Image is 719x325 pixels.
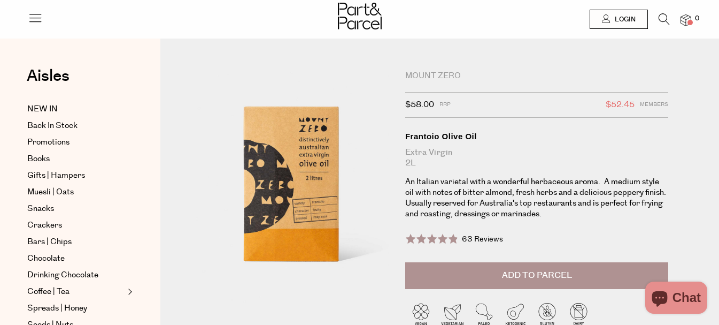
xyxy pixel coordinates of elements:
[606,98,635,112] span: $52.45
[27,136,69,149] span: Promotions
[405,131,669,142] div: Frantoio Olive Oil
[27,285,125,298] a: Coffee | Tea
[27,252,65,265] span: Chocolate
[27,219,62,232] span: Crackers
[405,177,669,220] p: An Italian varietal with a wonderful herbaceous aroma. A medium style oil with notes of bitter al...
[405,71,669,81] div: Mount Zero
[462,234,503,245] span: 63 Reviews
[27,202,54,215] span: Snacks
[27,252,125,265] a: Chocolate
[27,302,87,315] span: Spreads | Honey
[405,262,669,289] button: Add to Parcel
[27,64,69,88] span: Aisles
[439,98,451,112] span: RRP
[27,269,125,282] a: Drinking Chocolate
[640,98,668,112] span: Members
[27,119,125,132] a: Back In Stock
[27,119,78,132] span: Back In Stock
[192,71,389,303] img: Frantoio Olive Oil
[27,103,58,116] span: NEW IN
[590,10,648,29] a: Login
[27,302,125,315] a: Spreads | Honey
[27,285,69,298] span: Coffee | Tea
[27,236,125,248] a: Bars | Chips
[692,14,702,24] span: 0
[612,15,636,24] span: Login
[27,169,85,182] span: Gifts | Hampers
[27,202,125,215] a: Snacks
[405,147,669,169] div: Extra Virgin 2L
[405,98,434,112] span: $58.00
[27,68,69,95] a: Aisles
[27,269,98,282] span: Drinking Chocolate
[27,219,125,232] a: Crackers
[27,169,125,182] a: Gifts | Hampers
[27,153,125,165] a: Books
[27,186,74,199] span: Muesli | Oats
[681,14,691,26] a: 0
[27,236,72,248] span: Bars | Chips
[125,285,133,298] button: Expand/Collapse Coffee | Tea
[27,103,125,116] a: NEW IN
[27,186,125,199] a: Muesli | Oats
[338,3,382,29] img: Part&Parcel
[27,136,125,149] a: Promotions
[642,282,710,316] inbox-online-store-chat: Shopify online store chat
[27,153,50,165] span: Books
[502,269,572,282] span: Add to Parcel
